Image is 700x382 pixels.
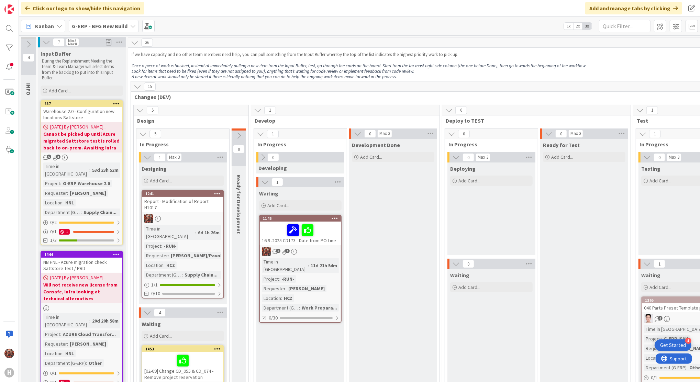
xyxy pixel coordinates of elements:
[23,54,34,62] span: 4
[132,63,587,69] em: Once a piece of work is finished, instead of immediately pulling a new item from the Input Buffer...
[282,294,294,302] div: HCZ
[649,284,671,290] span: Add Card...
[47,155,51,159] span: 5
[685,338,691,344] div: 4
[43,350,63,357] div: Location
[154,153,166,161] span: 1
[21,2,144,14] div: Click our logo to show/hide this navigation
[164,261,165,269] span: :
[142,346,223,352] div: 1453
[450,165,476,172] span: Deploying
[582,23,592,30] span: 3x
[573,23,582,30] span: 2x
[267,202,289,209] span: Add Card...
[142,191,223,212] div: 1241Report - Modification of Report H1017
[144,214,153,223] img: JK
[43,209,81,216] div: Department (G-ERP)
[68,189,108,197] div: [PERSON_NAME]
[144,271,182,279] div: Department (G-ERP)
[41,251,122,273] div: 1444NB HNL - Azure migration check Sattstore Test / PRD
[68,39,76,42] div: Min 5
[644,364,687,371] div: Department (G-ERP)
[90,317,120,325] div: 20d 20h 58m
[43,189,67,197] div: Requester
[551,154,573,160] span: Add Card...
[50,370,57,377] span: 0 / 1
[149,130,161,138] span: 5
[41,251,122,258] div: 1444
[262,247,271,256] img: JK
[43,281,120,302] b: Will not receive new license from Consafe, Infra looking at technical alternatives
[82,209,118,216] div: Supply Chain...
[259,190,278,197] span: Waiting
[142,191,223,197] div: 1241
[646,106,658,114] span: 1
[41,227,122,236] div: 0/11
[649,178,671,184] span: Add Card...
[67,189,68,197] span: :
[14,1,31,9] span: Support
[641,165,660,172] span: Testing
[687,364,688,371] span: :
[144,225,195,240] div: Time in [GEOGRAPHIC_DATA]
[279,275,280,283] span: :
[142,214,223,223] div: JK
[141,38,153,47] span: 36
[53,38,65,46] span: 7
[67,340,68,348] span: :
[299,304,300,312] span: :
[195,229,196,236] span: :
[43,313,89,328] div: Time in [GEOGRAPHIC_DATA]
[145,191,223,196] div: 1241
[379,132,390,135] div: Max 3
[570,132,581,135] div: Max 3
[168,252,169,259] span: :
[644,354,663,362] div: Location
[142,165,167,172] span: Designing
[140,141,221,148] span: In Progress
[555,130,567,138] span: 0
[196,229,221,236] div: 6d 1h 26m
[455,106,467,114] span: 0
[132,68,414,74] em: Look for items that need to be fixed (even if they are not assigned to you), anything that’s wait...
[169,252,227,259] div: [PERSON_NAME]/Pavol...
[651,374,657,381] span: 0 / 1
[41,258,122,273] div: NB HNL - Azure migration check Sattstore Test / PRD
[142,352,223,382] div: [02-09] Change CD_055 & CD_074 - Remove project reservation
[90,166,120,174] div: 53d 23h 52m
[564,23,573,30] span: 1x
[151,290,160,297] span: 0/10
[87,359,104,367] div: Other
[260,215,341,222] div: 1146
[50,219,57,226] span: 0 / 2
[43,131,120,151] b: Cannot be picked up until Azure migrated Sattstore test is rolled back to on-prem. Awaiting Infra
[262,285,286,292] div: Requester
[142,281,223,289] div: 1/1
[64,350,76,357] div: HNL
[144,242,161,250] div: Project
[263,216,341,221] div: 1146
[260,222,341,245] div: 16.9 .2025 CD173 - Date from PO Line
[585,2,682,14] div: Add and manage tabs by clicking
[669,156,679,159] div: Max 3
[658,316,663,321] span: 6
[137,117,240,124] span: Design
[162,242,178,250] div: -RUN-
[89,166,90,174] span: :
[68,42,77,46] div: Max 8
[44,252,122,257] div: 1444
[654,260,665,268] span: 1
[280,275,296,283] div: -RUN-
[44,101,122,106] div: 887
[41,101,122,107] div: 887
[271,178,283,186] span: 1
[86,359,87,367] span: :
[262,294,281,302] div: Location
[4,4,14,14] img: Visit kanbanzone.com
[183,271,219,279] div: Supply Chain...
[142,190,224,299] a: 1241Report - Modification of Report H1017JKTime in [GEOGRAPHIC_DATA]:6d 1h 26mProject:-RUN-Reques...
[281,294,282,302] span: :
[142,197,223,212] div: Report - Modification of Report H1017
[68,340,108,348] div: [PERSON_NAME]
[543,142,580,148] span: Ready for Test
